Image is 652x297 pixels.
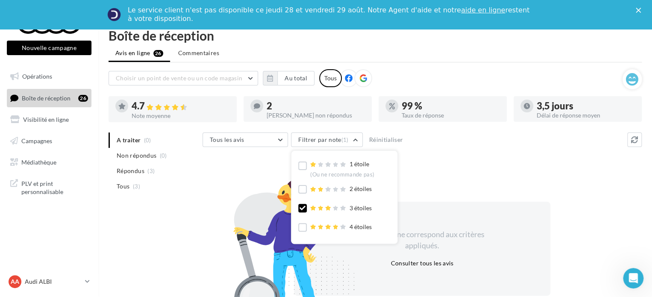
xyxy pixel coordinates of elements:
[267,112,365,118] div: [PERSON_NAME] non répondus
[22,73,52,80] span: Opérations
[310,185,372,194] div: 2 étoiles
[21,137,52,144] span: Campagnes
[117,182,129,191] span: Tous
[402,112,500,118] div: Taux de réponse
[117,167,144,175] span: Répondus
[263,71,314,85] button: Au total
[133,183,140,190] span: (3)
[319,69,342,87] div: Tous
[128,6,531,23] div: Le service client n'est pas disponible ce jeudi 28 et vendredi 29 août. Notre Agent d'aide et not...
[5,68,93,85] a: Opérations
[7,273,91,290] a: AA Audi ALBI
[537,101,635,111] div: 3,5 jours
[117,151,156,160] span: Non répondus
[147,168,155,174] span: (3)
[23,116,69,123] span: Visibilité en ligne
[277,71,314,85] button: Au total
[310,223,372,232] div: 4 étoiles
[109,29,642,42] div: Boîte de réception
[203,132,288,147] button: Tous les avis
[132,113,230,119] div: Note moyenne
[402,101,500,111] div: 99 %
[349,229,496,251] div: Aucun avis ne correspond aux critères appliqués.
[109,71,258,85] button: Choisir un point de vente ou un code magasin
[7,41,91,55] button: Nouvelle campagne
[387,258,457,268] button: Consulter tous les avis
[623,268,643,288] iframe: Intercom live chat
[21,158,56,165] span: Médiathèque
[116,74,242,82] span: Choisir un point de vente ou un code magasin
[5,153,93,171] a: Médiathèque
[5,111,93,129] a: Visibilité en ligne
[267,101,365,111] div: 2
[366,135,407,145] button: Réinitialiser
[21,178,88,196] span: PLV et print personnalisable
[341,136,349,143] span: (1)
[25,277,82,286] p: Audi ALBI
[310,204,372,213] div: 3 étoiles
[291,132,363,147] button: Filtrer par note(1)
[5,89,93,107] a: Boîte de réception26
[310,160,374,178] div: 1 étoile
[22,94,70,101] span: Boîte de réception
[178,49,219,57] span: Commentaires
[5,174,93,200] a: PLV et print personnalisable
[11,277,19,286] span: AA
[210,136,244,143] span: Tous les avis
[107,8,121,21] img: Profile image for Service-Client
[132,101,230,111] div: 4.7
[5,132,93,150] a: Campagnes
[160,152,167,159] span: (0)
[461,6,505,14] a: aide en ligne
[310,171,374,179] div: (Ou ne recommande pas)
[537,112,635,118] div: Délai de réponse moyen
[78,95,88,102] div: 26
[636,8,644,13] div: Fermer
